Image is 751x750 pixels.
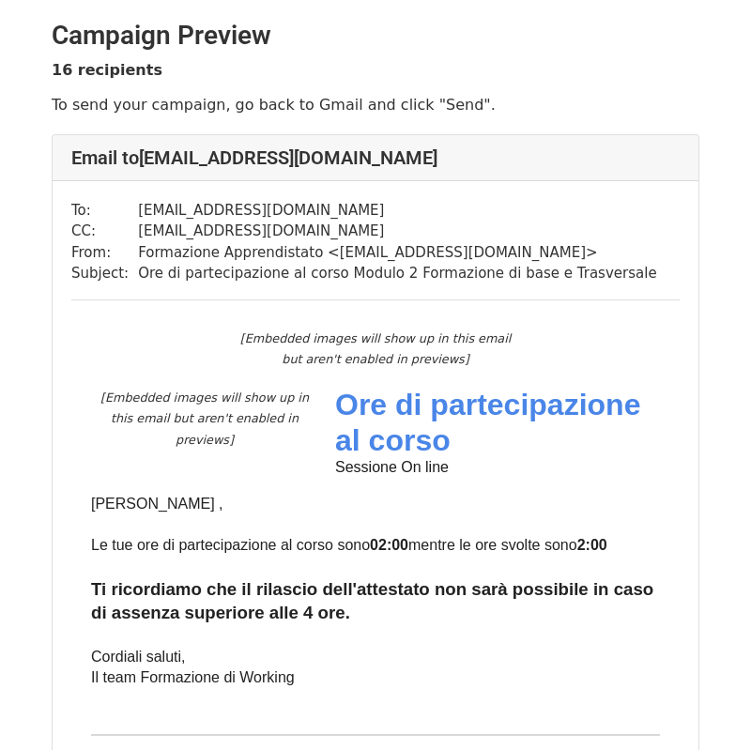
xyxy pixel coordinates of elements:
[71,146,680,169] h4: Email to [EMAIL_ADDRESS][DOMAIN_NAME]
[240,331,511,367] em: [Embedded images will show up in this email but aren't enabled in previews]
[52,61,162,79] strong: 16 recipients
[138,221,656,242] td: [EMAIL_ADDRESS][DOMAIN_NAME]
[91,579,653,623] span: Ti ricordiamo che il rilascio dell'attestato non sarà possibile in caso di assenza superiore alle...
[138,263,656,284] td: Ore di partecipazione al corso Modulo 2 Formazione di base e Trasversale
[408,537,577,553] span: mentre le ore svolte sono
[138,242,656,264] td: Formazione Apprendistato < [EMAIL_ADDRESS][DOMAIN_NAME] >
[335,388,640,457] span: Ore di partecipazione al corso
[370,537,408,553] span: 02:00
[138,200,656,222] td: [EMAIL_ADDRESS][DOMAIN_NAME]
[71,242,138,264] td: From:
[71,200,138,222] td: To:
[52,95,699,115] p: To send your campaign, go back to Gmail and click "Send".
[52,20,699,52] h2: Campaign Preview
[71,221,138,242] td: CC:
[335,459,449,475] span: Sessione On line
[577,537,607,553] span: 2:00
[91,669,295,685] span: Il team Formazione di Working
[71,263,138,284] td: Subject:
[91,537,370,553] span: Le tue ore di partecipazione al corso sono
[91,649,185,665] span: Cordiali saluti,
[100,390,309,447] em: [Embedded images will show up in this email but aren't enabled in previews]
[91,496,222,512] span: [PERSON_NAME] ,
